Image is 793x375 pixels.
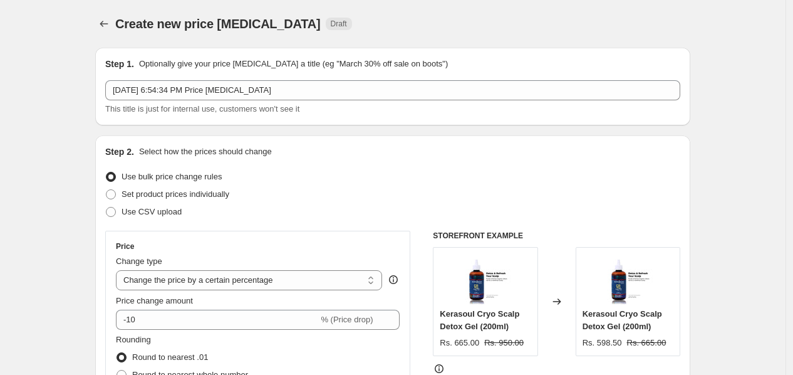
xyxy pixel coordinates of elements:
[122,189,229,199] span: Set product prices individually
[116,335,151,344] span: Rounding
[116,241,134,251] h3: Price
[122,172,222,181] span: Use bulk price change rules
[583,309,662,331] span: Kerasoul Cryo Scalp Detox Gel (200ml)
[132,352,208,362] span: Round to nearest .01
[122,207,182,216] span: Use CSV upload
[139,58,448,70] p: Optionally give your price [MEDICAL_DATA] a title (eg "March 30% off sale on boots")
[627,337,666,349] strike: Rs. 665.00
[440,309,519,331] span: Kerasoul Cryo Scalp Detox Gel (200ml)
[105,104,299,114] span: This title is just for internal use, customers won't see it
[484,337,524,349] strike: Rs. 950.00
[460,254,511,304] img: WhatsAppImage2024-11-27at7.20.04PM_80x.jpg
[603,254,653,304] img: WhatsAppImage2024-11-27at7.20.04PM_80x.jpg
[105,145,134,158] h2: Step 2.
[116,256,162,266] span: Change type
[115,17,321,31] span: Create new price [MEDICAL_DATA]
[583,337,622,349] div: Rs. 598.50
[440,337,479,349] div: Rs. 665.00
[116,296,193,305] span: Price change amount
[331,19,347,29] span: Draft
[139,145,272,158] p: Select how the prices should change
[116,310,318,330] input: -15
[433,231,680,241] h6: STOREFRONT EXAMPLE
[95,15,113,33] button: Price change jobs
[105,58,134,70] h2: Step 1.
[321,315,373,324] span: % (Price drop)
[105,80,680,100] input: 30% off holiday sale
[387,273,400,286] div: help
